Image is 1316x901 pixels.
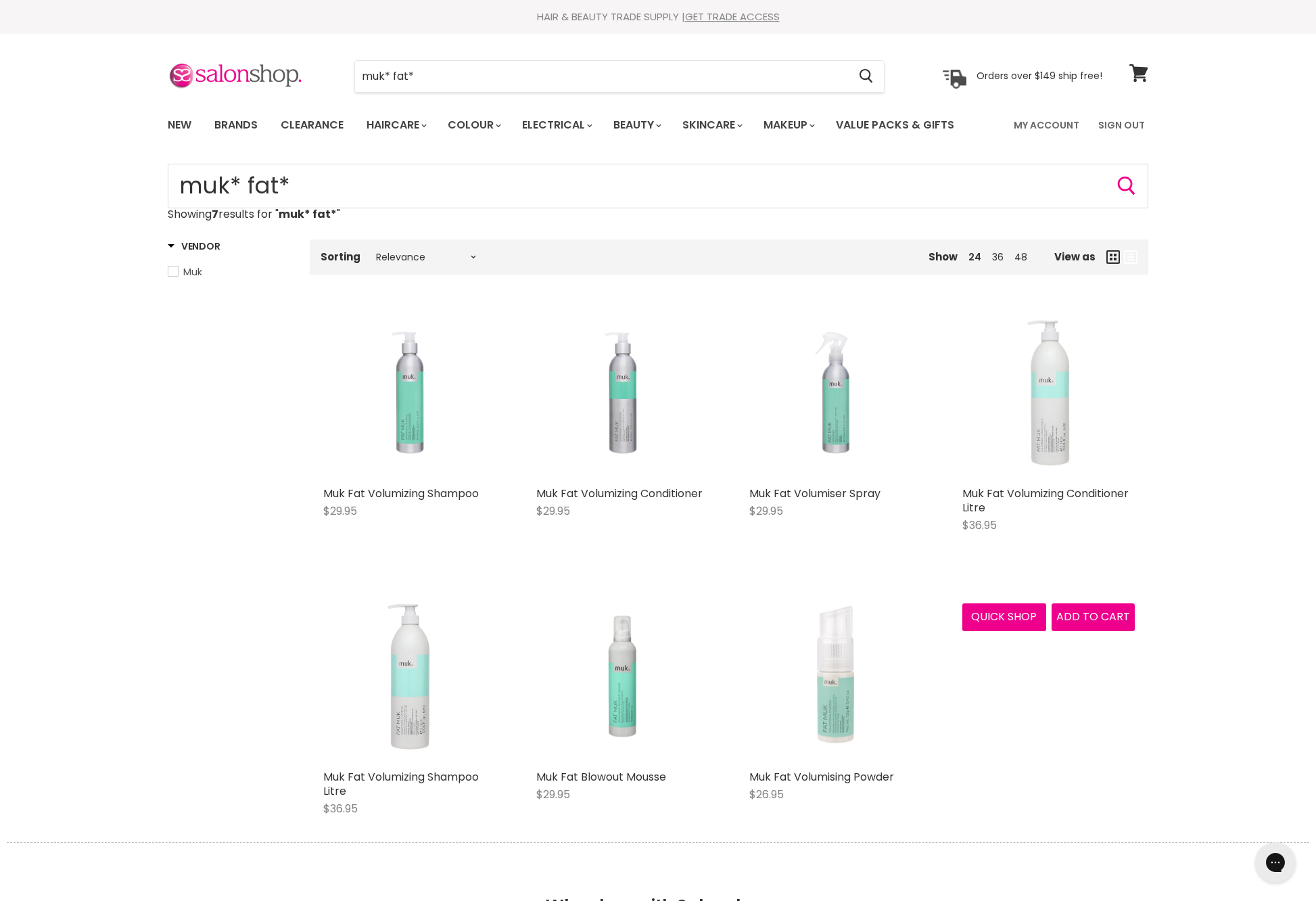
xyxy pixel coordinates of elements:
span: $36.95 [323,801,358,816]
a: Sign Out [1090,111,1153,139]
img: Muk Fat Blowout Mousse [536,591,709,763]
a: Beauty [603,111,669,139]
img: Muk Fat Volumizing Conditioner [536,307,709,480]
a: Makeup [753,111,823,139]
a: Muk Fat Volumizing Shampoo Litre [323,769,479,799]
img: Muk Fat Volumizing Conditioner Litre [962,313,1135,473]
button: Search [848,61,884,92]
a: Muk Fat Volumizing Conditioner Litre [962,486,1129,515]
a: 48 [1014,250,1027,264]
p: Orders over $149 ship free! [977,70,1102,82]
img: Muk Fat Volumiser Spray [749,307,922,480]
a: GET TRADE ACCESS [685,9,780,24]
button: Add to cart [1052,603,1135,630]
span: $29.95 [749,503,783,519]
a: Brands [204,111,268,139]
a: My Account [1006,111,1087,139]
a: Value Packs & Gifts [826,111,964,139]
a: Muk Fat Volumizing Conditioner Litre [962,307,1135,480]
img: Muk Fat Volumizing Shampoo Litre [323,597,496,757]
img: Muk Fat Volumizing Shampoo [323,307,496,480]
a: Muk Fat Blowout Mousse [536,769,666,785]
span: View as [1054,251,1096,262]
span: $29.95 [536,787,570,802]
span: $29.95 [536,503,570,519]
button: Search [1116,175,1137,197]
a: 24 [968,250,981,264]
a: Muk Fat Volumizing Conditioner [536,486,703,501]
strong: 7 [212,206,218,222]
a: Colour [438,111,509,139]
p: Showing results for " " [168,208,1148,221]
h3: Vendor [168,239,220,253]
span: $29.95 [323,503,357,519]
a: Muk Fat Volumiser Spray [749,486,880,501]
a: 36 [992,250,1004,264]
button: Quick shop [962,603,1046,630]
iframe: Gorgias live chat messenger [1248,837,1302,887]
a: Skincare [672,111,751,139]
a: Muk Fat Volumizing Shampoo Litre [323,591,496,763]
a: Haircare [356,111,435,139]
ul: Main menu [158,106,985,145]
input: Search [355,61,848,92]
span: $26.95 [749,787,784,802]
a: Clearance [271,111,354,139]
nav: Main [151,106,1165,145]
span: $36.95 [962,517,997,533]
span: Add to cart [1056,609,1130,624]
span: Muk [183,265,202,279]
form: Product [354,60,885,93]
span: Show [929,250,958,264]
img: Muk Fat Volumising Powder [749,591,922,763]
div: HAIR & BEAUTY TRADE SUPPLY | [151,10,1165,24]
a: Muk Fat Volumizing Shampoo [323,486,479,501]
label: Sorting [321,251,360,262]
form: Product [168,164,1148,208]
a: Electrical [512,111,601,139]
a: New [158,111,202,139]
a: Muk [168,264,293,279]
a: Muk Fat Volumising Powder [749,769,894,785]
input: Search [168,164,1148,208]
